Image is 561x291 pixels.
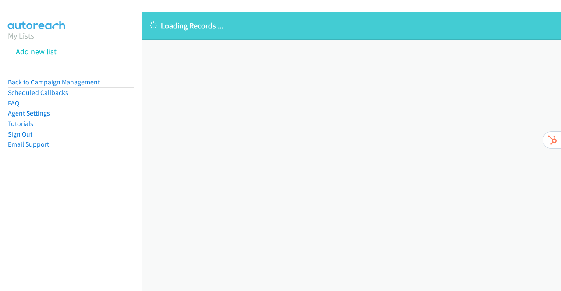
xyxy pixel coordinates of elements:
a: Sign Out [8,130,32,138]
a: Agent Settings [8,109,50,117]
a: FAQ [8,99,19,107]
a: My Lists [8,31,34,41]
p: Loading Records ... [150,20,553,32]
a: Tutorials [8,119,33,128]
a: Email Support [8,140,49,148]
a: Scheduled Callbacks [8,88,68,97]
a: Back to Campaign Management [8,78,100,86]
a: Add new list [16,46,57,56]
